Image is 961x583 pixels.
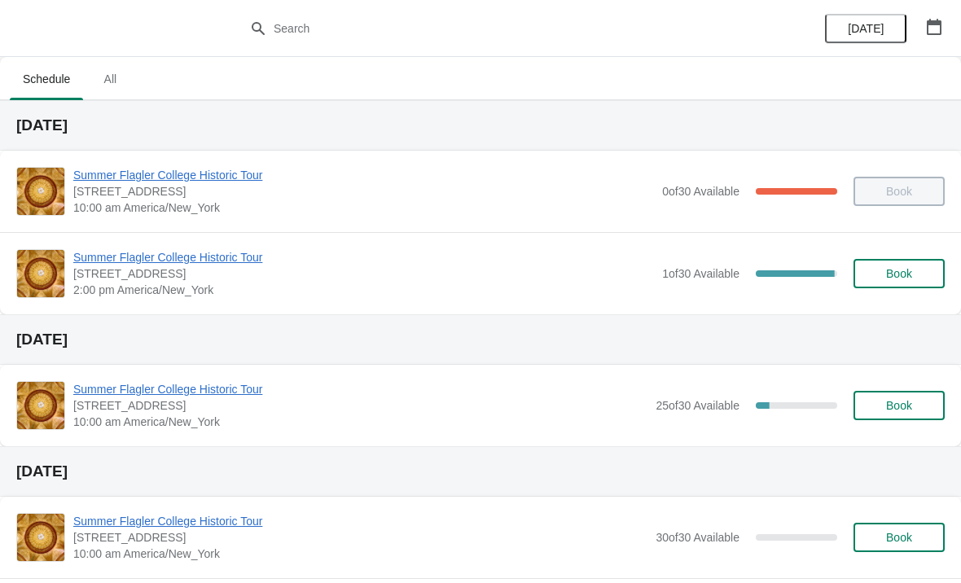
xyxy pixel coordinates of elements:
span: Summer Flagler College Historic Tour [73,167,654,183]
img: Summer Flagler College Historic Tour | 74 King Street, St. Augustine, FL, USA | 2:00 pm America/N... [17,250,64,297]
span: [STREET_ADDRESS] [73,265,654,282]
span: Schedule [10,64,83,94]
span: [DATE] [848,22,884,35]
img: Summer Flagler College Historic Tour | 74 King Street, St. Augustine, FL, USA | 10:00 am America/... [17,382,64,429]
span: 2:00 pm America/New_York [73,282,654,298]
img: Summer Flagler College Historic Tour | 74 King Street, St. Augustine, FL, USA | 10:00 am America/... [17,514,64,561]
span: 10:00 am America/New_York [73,546,647,562]
img: Summer Flagler College Historic Tour | 74 King Street, St. Augustine, FL, USA | 10:00 am America/... [17,168,64,215]
h2: [DATE] [16,117,945,134]
span: 30 of 30 Available [656,531,739,544]
span: Book [886,531,912,544]
span: Book [886,267,912,280]
span: 10:00 am America/New_York [73,199,654,216]
span: All [90,64,130,94]
button: Book [853,523,945,552]
span: Summer Flagler College Historic Tour [73,249,654,265]
span: [STREET_ADDRESS] [73,183,654,199]
button: Book [853,259,945,288]
h2: [DATE] [16,331,945,348]
span: 25 of 30 Available [656,399,739,412]
button: [DATE] [825,14,906,43]
span: Book [886,399,912,412]
span: Summer Flagler College Historic Tour [73,513,647,529]
span: 10:00 am America/New_York [73,414,647,430]
span: [STREET_ADDRESS] [73,397,647,414]
span: Summer Flagler College Historic Tour [73,381,647,397]
span: [STREET_ADDRESS] [73,529,647,546]
span: 1 of 30 Available [662,267,739,280]
h2: [DATE] [16,463,945,480]
span: 0 of 30 Available [662,185,739,198]
input: Search [273,14,721,43]
button: Book [853,391,945,420]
